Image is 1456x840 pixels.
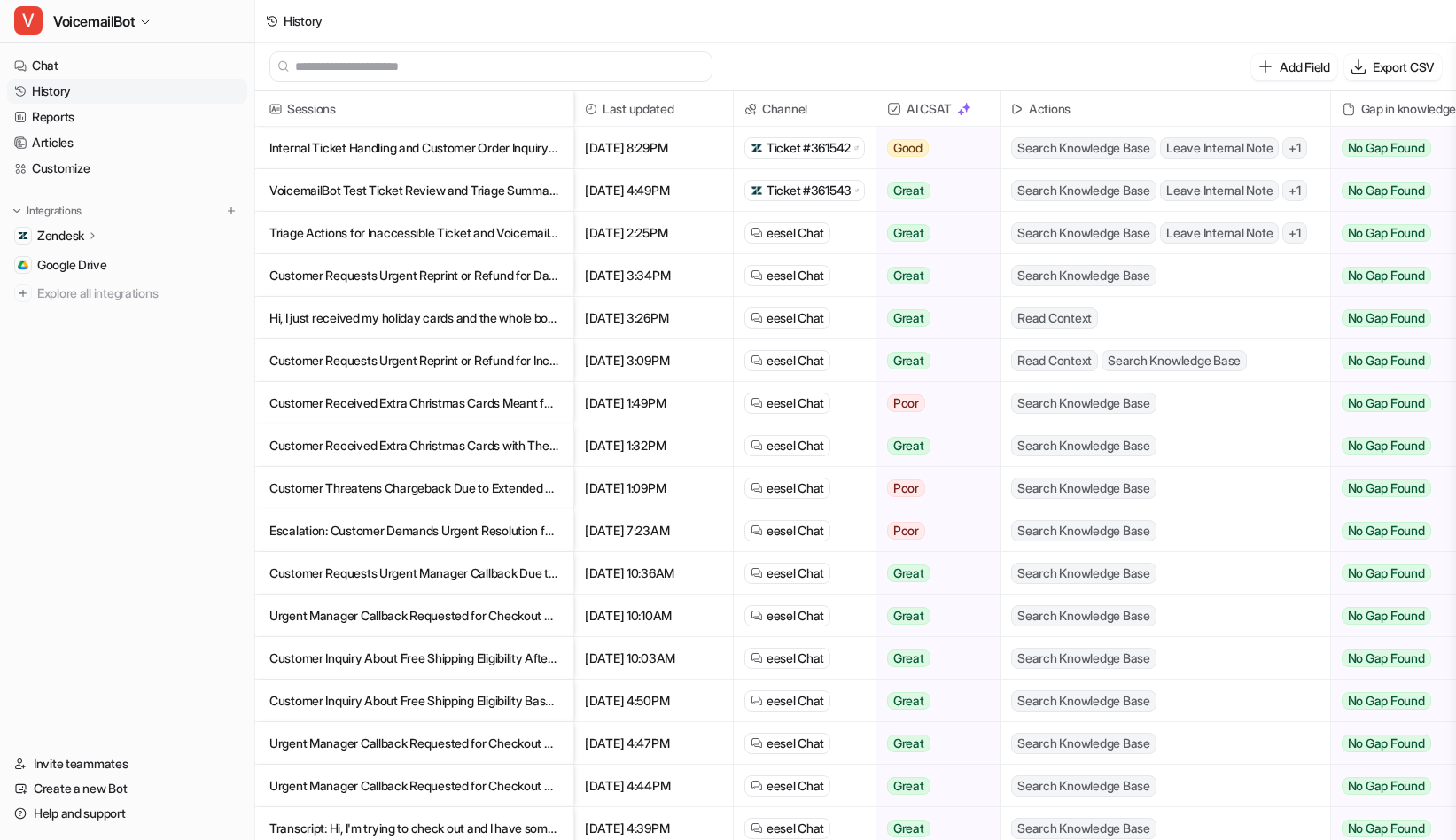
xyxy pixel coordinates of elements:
span: Explore all integrations [37,279,240,307]
button: Good [876,127,989,169]
a: eesel Chat [751,607,824,625]
button: Add Field [1251,54,1336,80]
button: Great [876,169,989,212]
a: History [7,79,247,104]
span: Search Knowledge Base [1011,180,1156,201]
a: eesel Chat [751,692,824,710]
a: Chat [7,53,247,78]
button: Great [876,765,989,807]
span: Great [887,182,930,199]
span: Read Context [1011,307,1098,329]
span: [DATE] 1:49PM [581,382,726,424]
span: No Gap Found [1342,649,1431,667]
span: Great [887,649,930,667]
span: [DATE] 3:09PM [581,339,726,382]
span: [DATE] 10:03AM [581,637,726,680]
span: [DATE] 10:10AM [581,595,726,637]
span: eesel Chat [767,692,824,710]
span: No Gap Found [1342,522,1431,540]
img: eeselChat [751,482,763,494]
span: + 1 [1282,222,1307,244]
span: Search Knowledge Base [1011,818,1156,839]
p: Urgent Manager Callback Requested for Checkout Errors and Escalation [269,595,559,637]
span: Poor [887,394,925,412]
p: Customer Inquiry About Free Shipping Eligibility After Discount [269,637,559,680]
a: Help and support [7,801,247,826]
a: eesel Chat [751,479,824,497]
span: [DATE] 4:44PM [581,765,726,807]
span: eesel Chat [767,437,824,455]
p: Export CSV [1373,58,1435,76]
p: Customer Requests Urgent Reprint or Refund for Incorrect Holiday Cards [269,339,559,382]
span: No Gap Found [1342,182,1431,199]
img: eeselChat [751,822,763,835]
span: VoicemailBot [53,9,135,34]
span: No Gap Found [1342,564,1431,582]
img: explore all integrations [14,284,32,302]
span: No Gap Found [1342,820,1431,837]
p: Urgent Manager Callback Requested for Checkout Errors [269,722,559,765]
span: Search Knowledge Base [1011,478,1156,499]
a: eesel Chat [751,352,824,369]
span: [DATE] 4:50PM [581,680,726,722]
img: eeselChat [751,269,763,282]
span: Search Knowledge Base [1011,648,1156,669]
span: Google Drive [37,256,107,274]
a: eesel Chat [751,394,824,412]
p: Add Field [1280,58,1329,76]
a: Explore all integrations [7,281,247,306]
h2: Actions [1029,91,1071,127]
span: eesel Chat [767,820,824,837]
a: Ticket #361542 [751,139,859,157]
span: [DATE] 3:34PM [581,254,726,297]
span: eesel Chat [767,224,824,242]
button: Poor [876,382,989,424]
button: Great [876,722,989,765]
button: Great [876,254,989,297]
span: Read Context [1011,350,1098,371]
span: Search Knowledge Base [1011,775,1156,797]
span: No Gap Found [1342,224,1431,242]
img: eeselChat [751,525,763,537]
button: Poor [876,509,989,552]
a: Invite teammates [7,751,247,776]
span: Ticket #361542 [767,139,851,157]
span: Search Knowledge Base [1011,563,1156,584]
button: Great [876,637,989,680]
span: [DATE] 4:47PM [581,722,726,765]
img: expand menu [11,205,23,217]
p: Customer Threatens Chargeback Due to Extended Order Delay [269,467,559,509]
span: eesel Chat [767,394,824,412]
a: eesel Chat [751,735,824,752]
span: No Gap Found [1342,267,1431,284]
img: menu_add.svg [225,205,237,217]
span: Leave Internal Note [1160,137,1279,159]
span: Search Knowledge Base [1011,733,1156,754]
p: Internal Ticket Handling and Customer Order Inquiry Test [269,127,559,169]
img: eeselChat [751,439,763,452]
span: Search Knowledge Base [1011,265,1156,286]
img: eeselChat [751,695,763,707]
span: Last updated [581,91,726,127]
span: No Gap Found [1342,394,1431,412]
span: [DATE] 3:26PM [581,297,726,339]
button: Great [876,595,989,637]
a: eesel Chat [751,820,824,837]
a: eesel Chat [751,437,824,455]
button: Export CSV [1344,54,1442,80]
img: eeselChat [751,737,763,750]
button: Great [876,339,989,382]
p: Customer Requests Urgent Manager Callback Due to Checkout Errors [269,552,559,595]
span: Great [887,777,930,795]
span: Search Knowledge Base [1011,690,1156,712]
span: Search Knowledge Base [1011,605,1156,626]
button: Great [876,424,989,467]
p: Zendesk [37,227,84,245]
p: Urgent Manager Callback Requested for Checkout Errors [269,765,559,807]
span: No Gap Found [1342,607,1431,625]
p: Customer Requests Urgent Reprint or Refund for Damaged Holiday Cards [269,254,559,297]
p: Customer Inquiry About Free Shipping Eligibility Based on Cart Total [269,680,559,722]
span: Search Knowledge Base [1011,520,1156,541]
span: eesel Chat [767,352,824,369]
span: [DATE] 7:23AM [581,509,726,552]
